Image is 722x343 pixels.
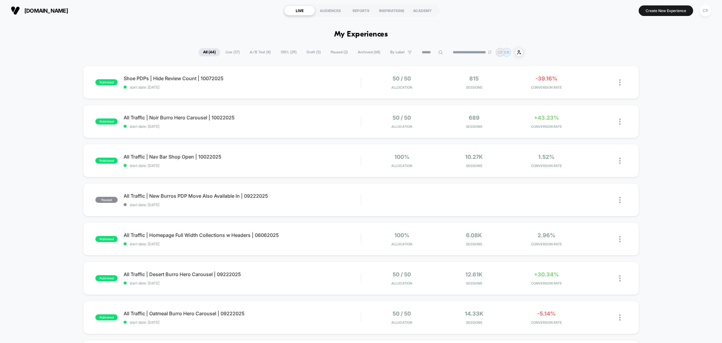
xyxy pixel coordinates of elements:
span: CONVERSION RATE [512,281,581,285]
span: CONVERSION RATE [512,242,581,246]
span: 50 / 50 [393,271,411,278]
span: Allocation [391,124,412,129]
img: close [619,118,621,125]
div: INSPIRATIONS [376,6,407,15]
span: Paused ( 2 ) [326,48,352,56]
span: By Label [390,50,405,55]
span: start date: [DATE] [124,203,361,207]
img: close [619,79,621,86]
span: All ( 44 ) [199,48,220,56]
span: All Traffic | Homepage Full Width Collections w Headers | 06062025 [124,232,361,238]
h1: My Experiences [334,30,388,39]
span: start date: [DATE] [124,281,361,285]
span: Allocation [391,242,412,246]
img: close [619,236,621,242]
span: 12.61k [465,271,483,278]
span: 14.33k [465,310,483,317]
span: All Traffic | Desert Burro Hero Carousel | 09222025 [124,271,361,277]
span: published [95,158,118,164]
span: Sessions [440,164,509,168]
button: CP [698,5,713,17]
button: [DOMAIN_NAME] [9,6,70,15]
span: All Traffic | Oatmeal Burro Hero Carousel | 09222025 [124,310,361,316]
button: Create New Experience [639,5,693,16]
span: +43.23% [534,115,559,121]
p: CR [504,50,509,55]
div: CP [699,5,711,17]
p: CP [498,50,503,55]
span: +30.34% [534,271,559,278]
span: CONVERSION RATE [512,164,581,168]
span: A/B Test ( 8 ) [245,48,275,56]
span: 50 / 50 [393,115,411,121]
span: Sessions [440,281,509,285]
span: Sessions [440,242,509,246]
img: end [488,50,492,54]
span: start date: [DATE] [124,320,361,325]
span: paused [95,197,118,203]
span: start date: [DATE] [124,163,361,168]
span: start date: [DATE] [124,242,361,246]
span: start date: [DATE] [124,124,361,129]
span: All Traffic | Nav Bar Shop Open | 10022025 [124,154,361,160]
span: Draft ( 5 ) [302,48,325,56]
span: published [95,118,118,124]
span: All Traffic | Noir Burro Hero Carousel | 10022025 [124,115,361,121]
span: Sessions [440,124,509,129]
div: LIVE [284,6,315,15]
img: close [619,314,621,321]
span: published [95,275,118,281]
span: Archived ( 68 ) [353,48,385,56]
span: Allocation [391,85,412,90]
span: published [95,236,118,242]
span: CONVERSION RATE [512,124,581,129]
span: 100% ( 29 ) [276,48,301,56]
img: close [619,275,621,282]
span: Allocation [391,320,412,325]
span: 100% [394,232,409,238]
span: [DOMAIN_NAME] [24,8,68,14]
span: Shoe PDPs | Hide Review Count | 10072025 [124,75,361,81]
span: 6.08k [466,232,482,238]
span: Allocation [391,281,412,285]
div: AUDIENCES [315,6,346,15]
div: REPORTS [346,6,376,15]
span: Live ( 37 ) [221,48,244,56]
img: Visually logo [11,6,20,15]
span: -39.16% [535,75,557,82]
span: 100% [394,154,409,160]
span: 50 / 50 [393,75,411,82]
span: 10.27k [465,154,483,160]
span: 2.96% [538,232,555,238]
span: start date: [DATE] [124,85,361,90]
span: 1.52% [538,154,554,160]
span: All Traffic | New Burros PDP Move Also Available In | 09222025 [124,193,361,199]
img: close [619,158,621,164]
span: Sessions [440,85,509,90]
span: 50 / 50 [393,310,411,317]
span: CONVERSION RATE [512,85,581,90]
span: published [95,79,118,85]
div: ACADEMY [407,6,438,15]
span: 815 [469,75,479,82]
span: Sessions [440,320,509,325]
span: Allocation [391,164,412,168]
img: close [619,197,621,203]
span: CONVERSION RATE [512,320,581,325]
span: published [95,314,118,320]
span: -5.14% [537,310,556,317]
span: 689 [469,115,480,121]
